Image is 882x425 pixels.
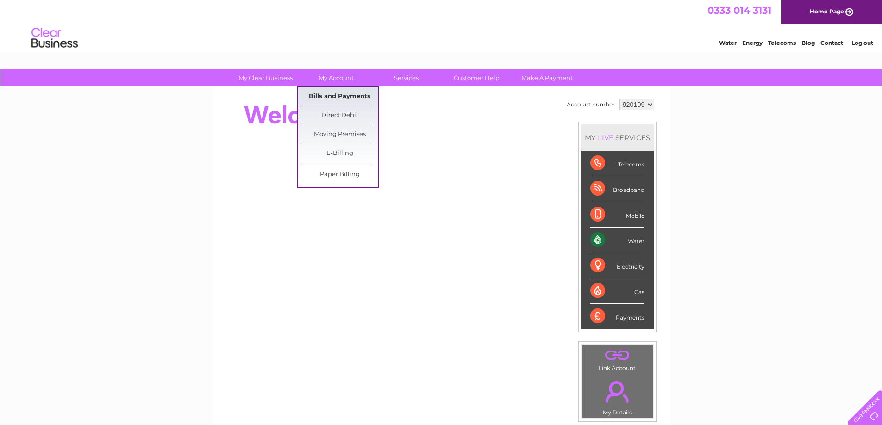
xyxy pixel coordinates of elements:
[707,5,771,16] a: 0333 014 3131
[584,347,651,363] a: .
[301,166,378,184] a: Paper Billing
[301,125,378,144] a: Moving Premises
[590,151,644,176] div: Telecoms
[719,39,737,46] a: Water
[368,69,444,86] a: Services
[301,106,378,125] a: Direct Debit
[438,69,515,86] a: Customer Help
[564,97,617,112] td: Account number
[768,39,796,46] a: Telecoms
[596,133,615,142] div: LIVE
[590,253,644,278] div: Electricity
[31,24,78,52] img: logo.png
[590,202,644,228] div: Mobile
[742,39,763,46] a: Energy
[298,69,374,86] a: My Account
[820,39,843,46] a: Contact
[301,87,378,106] a: Bills and Payments
[584,376,651,408] a: .
[509,69,585,86] a: Make A Payment
[223,5,660,45] div: Clear Business is a trading name of Verastar Limited (registered in [GEOGRAPHIC_DATA] No. 3667643...
[801,39,815,46] a: Blog
[590,176,644,202] div: Broadband
[582,373,653,419] td: My Details
[851,39,873,46] a: Log out
[590,304,644,329] div: Payments
[301,144,378,163] a: E-Billing
[581,124,654,151] div: MY SERVICES
[590,228,644,253] div: Water
[227,69,304,86] a: My Clear Business
[590,278,644,304] div: Gas
[582,345,653,374] td: Link Account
